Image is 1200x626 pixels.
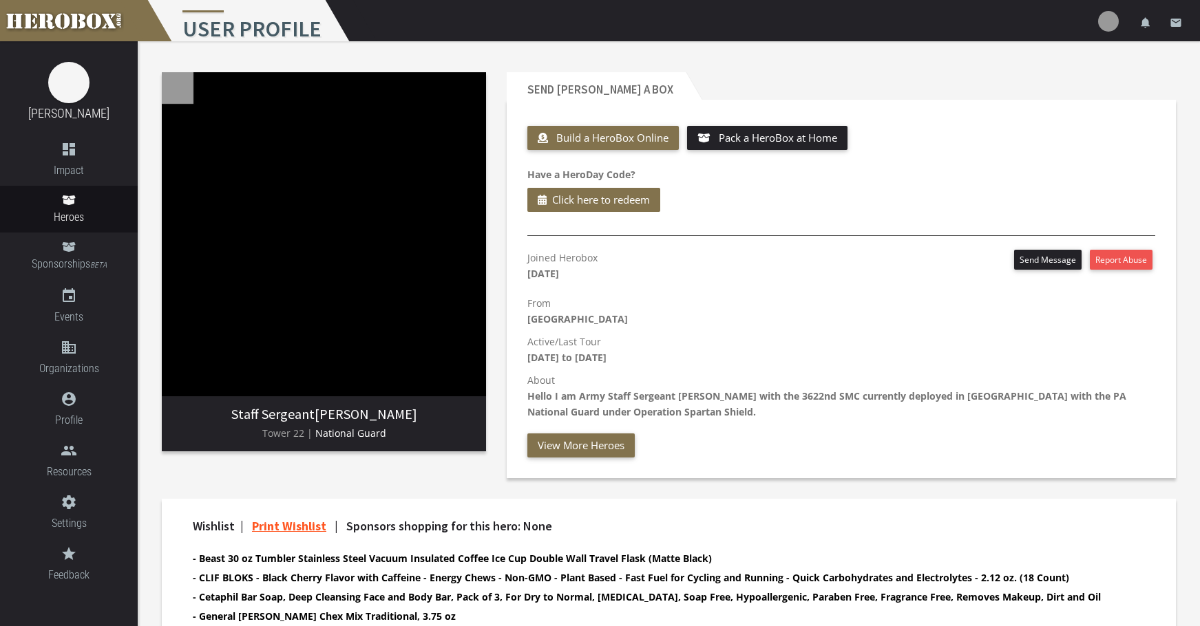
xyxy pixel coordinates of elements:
[527,126,679,150] button: Build a HeroBox Online
[1098,11,1119,32] img: user-image
[527,389,1126,418] b: Hello I am Army Staff Sergeant [PERSON_NAME] with the 3622nd SMC currently deployed in [GEOGRAPHI...
[1014,250,1082,270] button: Send Message
[173,407,475,422] h3: [PERSON_NAME]
[28,106,109,120] a: [PERSON_NAME]
[527,372,1155,420] p: About
[527,312,628,325] b: [GEOGRAPHIC_DATA]
[193,550,1121,566] li: Beast 30 oz Tumbler Stainless Steel Vacuum Insulated Coffee Ice Cup Double Wall Travel Flask (Mat...
[507,72,1176,478] section: Send Shawn a Box
[719,131,837,144] span: Pack a HeroBox at Home
[527,250,598,281] p: Joined Herobox
[687,126,848,150] button: Pack a HeroBox at Home
[193,571,1069,584] b: - CLIF BLOKS - Black Cherry Flavor with Caffeine - Energy Chews - Non-GMO - Plant Based - Fast Fu...
[193,519,1121,533] h4: Wishlist
[240,518,244,534] span: |
[231,405,315,422] span: Staff Sergeant
[527,334,1155,365] p: Active/Last Tour
[335,518,338,534] span: |
[252,518,326,534] a: Print Wishlist
[315,427,386,440] span: National Guard
[193,608,1121,624] li: General Mills Chex Mix Traditional, 3.75 oz
[527,295,1155,327] p: From
[507,72,686,100] h2: Send [PERSON_NAME] a Box
[527,168,635,181] b: Have a HeroDay Code?
[556,131,669,144] span: Build a HeroBox Online
[193,570,1121,585] li: CLIF BLOKS - Black Cherry Flavor with Caffeine - Energy Chews - Non-GMO - Plant Based - Fast Fuel...
[1139,17,1152,29] i: notifications
[193,552,712,565] b: - Beast 30 oz Tumbler Stainless Steel Vacuum Insulated Coffee Ice Cup Double Wall Travel Flask (M...
[1090,250,1152,270] button: Report Abuse
[1170,17,1182,29] i: email
[162,72,486,396] img: image
[527,267,559,280] b: [DATE]
[346,518,552,534] span: Sponsors shopping for this hero: None
[527,351,607,364] b: [DATE] to [DATE]
[262,427,313,440] span: Tower 22 |
[48,62,90,103] img: image
[527,188,660,212] button: Click here to redeem
[552,191,650,208] span: Click here to redeem
[527,433,635,457] button: View More Heroes
[193,609,456,623] b: - General [PERSON_NAME] Chex Mix Traditional, 3.75 oz
[193,589,1121,605] li: Cetaphil Bar Soap, Deep Cleansing Face and Body Bar, Pack of 3, For Dry to Normal, Sensitive Skin...
[193,590,1101,603] b: - Cetaphil Bar Soap, Deep Cleansing Face and Body Bar, Pack of 3, For Dry to Normal, [MEDICAL_DAT...
[90,261,107,270] small: BETA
